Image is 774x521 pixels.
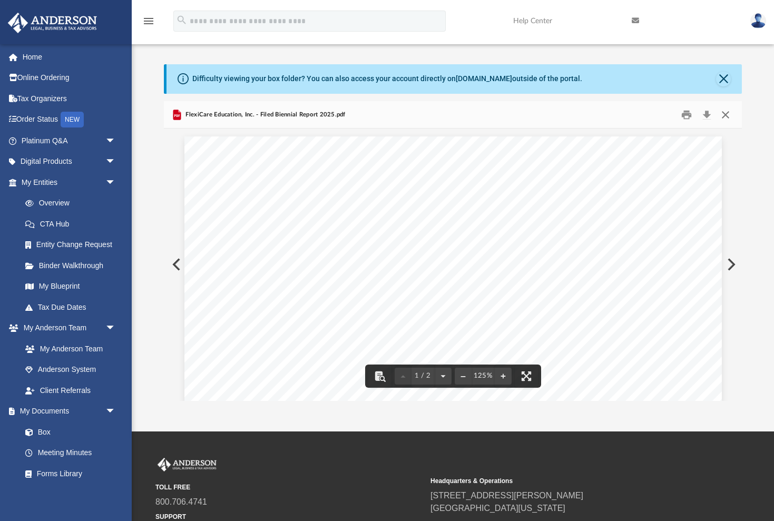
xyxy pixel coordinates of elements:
[15,359,126,380] a: Anderson System
[413,242,424,453] span: &
[15,484,126,505] a: Notarize
[269,187,279,398] span: _
[176,14,188,26] i: search
[401,65,423,328] span: 
[7,67,132,89] a: Online Ordering
[7,130,132,151] a: Platinum Q&Aarrow_drop_down
[274,187,285,398] span: I
[219,253,229,464] span: ;
[445,242,455,453] span: >
[454,65,476,328] span: 
[296,253,307,464] span: 8
[467,242,477,453] span: 9
[213,166,340,377] span:  
[7,318,126,339] a: My Anderson Teamarrow_drop_down
[553,65,585,328] span: 1
[463,65,485,328] span: 
[155,497,207,506] a: 800.706.4741
[342,242,353,453] span: %
[455,365,472,388] button: Zoom out
[374,65,387,328] span: /
[387,65,409,328] span: 
[164,129,742,400] div: File preview
[226,166,243,377] span: 
[219,187,237,398] span: 
[286,253,296,464] span: &
[435,365,452,388] button: Next page
[719,250,742,279] button: Next File
[313,242,324,453] span: 8
[301,253,311,464] span: )
[327,242,338,453] span: L
[263,187,274,398] span: b
[221,253,232,464] span: "
[389,242,399,453] span: ?
[294,166,305,377] span: _
[602,65,615,328] span: 2
[332,242,343,453] span: 8
[240,146,257,357] span: 
[299,166,310,377] span: `
[233,253,244,464] span: =
[105,172,126,193] span: arrow_drop_down
[347,242,358,453] span: d
[257,166,275,377] span: 
[429,242,439,453] span: #
[283,146,293,357] span: I
[324,242,335,453] span: &
[424,242,434,453] span: "
[412,372,435,379] span: 1 / 2
[546,65,568,328] span: 
[15,255,132,276] a: Binder Walkthrough
[405,65,427,328] span: 
[264,253,275,464] span: &
[261,253,272,464] span: '
[326,166,336,377] span: J
[164,250,187,279] button: Previous File
[459,65,481,328] span: 
[105,401,126,422] span: arrow_drop_down
[339,166,350,377] span: V
[381,65,403,328] span: 
[246,146,278,357] span: 
[353,166,364,377] span: S
[421,65,580,328] span:  
[274,166,285,377] span: 3
[677,106,698,123] button: Print
[256,253,267,464] span: (
[7,109,132,131] a: Order StatusNEW
[362,242,373,453] span: "
[105,318,126,339] span: arrow_drop_down
[406,242,416,453] span: &
[270,146,280,357] span: 3
[334,166,345,377] span: U
[260,166,286,377] span: 1
[373,242,384,453] span: d
[312,166,323,377] span: K
[105,151,126,173] span: arrow_drop_down
[142,15,155,27] i: menu
[302,166,312,377] span: K
[280,253,290,464] span: M
[331,166,341,377] span: 9
[272,253,282,464] span: =
[430,65,453,328] span: 
[15,338,121,359] a: My Anderson Team
[318,166,328,377] span: P
[455,242,466,453] span: &
[716,72,731,86] button: Close
[476,65,489,328] span: 0
[258,187,268,398] span: 3
[7,46,132,67] a: Home
[164,101,742,401] div: Preview
[5,13,100,33] img: Anderson Advisors Platinum Portal
[105,130,126,152] span: arrow_drop_down
[155,458,219,471] img: Anderson Advisors Platinum Portal
[142,20,155,27] a: menu
[288,146,299,357] span: I
[307,166,318,377] span: I
[521,65,534,328] span: 1
[462,242,472,453] span: 5
[495,365,512,388] button: Zoom in
[248,253,259,464] span: e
